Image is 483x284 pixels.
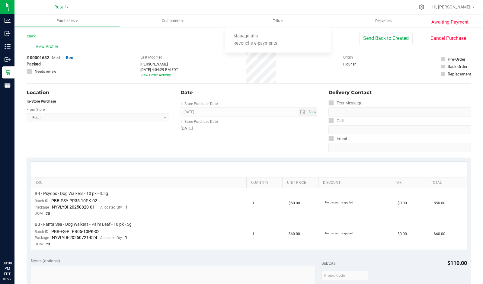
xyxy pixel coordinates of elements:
[434,200,445,206] span: $50.00
[15,18,120,24] span: Purchases
[46,211,50,215] span: ea
[426,33,471,44] button: Cancel Purchase
[5,30,11,37] inline-svg: Inbound
[3,277,12,281] p: 08/27
[140,55,162,60] label: Last Modified
[252,200,254,206] span: 1
[120,18,225,24] span: Customers
[35,211,43,215] span: UOM
[14,14,120,27] a: Purchases
[140,67,178,72] div: [DATE] 4:04:29 PM EDT
[52,55,60,60] span: Med
[225,14,331,27] a: Tills Manage tills Reconcile e-payments
[5,56,11,62] inline-svg: Outbound
[51,198,97,203] span: PBB-PSY-PR35-10PK-02
[181,119,218,124] label: In-Store Purchase Date
[35,69,56,74] span: Needs review
[289,200,300,206] span: $50.00
[5,43,11,49] inline-svg: Inventory
[6,236,24,254] iframe: Resource center
[27,34,36,38] a: Back
[181,101,218,107] label: In-Store Purchase Date
[431,180,459,185] a: Total
[328,89,471,96] div: Delivery Contact
[5,18,11,24] inline-svg: Analytics
[52,235,97,240] span: NYVLYDI-20250721-024
[343,62,373,67] div: Flourish
[27,99,56,104] strong: In-Store Purchase
[120,14,225,27] a: Customers
[140,62,178,67] div: [PERSON_NAME]
[251,180,280,185] a: Quantity
[343,55,353,60] label: Origin
[181,125,318,132] div: [DATE]
[398,231,407,237] span: $0.00
[54,5,66,10] span: Retail
[328,107,471,116] input: Format: (999) 999-9999
[51,229,100,234] span: PBB-FS-PLPR05-10PK-02
[321,271,368,280] input: Promo Code
[35,230,48,234] span: Batch ID
[27,55,49,61] span: # 00001682
[140,73,171,77] a: View Order Activity
[3,260,12,277] p: 09:00 PM EDT
[395,180,424,185] a: Tax
[100,205,122,209] span: Allocated Qty
[5,82,11,88] inline-svg: Reports
[325,201,353,204] span: No discounts applied
[434,231,445,237] span: $60.00
[66,55,73,60] span: Rec
[125,235,127,240] span: 1
[331,14,436,27] a: Deliveries
[448,63,468,69] div: Back Order
[225,34,266,39] span: Manage tills
[367,18,400,24] span: Deliveries
[321,261,336,266] span: Subtotal
[447,260,467,266] span: $110.00
[431,19,469,26] span: Awaiting Payment
[35,199,48,203] span: Batch ID
[287,180,316,185] a: Unit Price
[328,116,344,125] label: Call
[5,69,11,75] inline-svg: Retail
[289,231,300,237] span: $60.00
[35,205,49,209] span: Package
[418,4,425,10] div: Manage settings
[35,191,108,196] span: BB - Psyops - Dog Walkers - 10 pk - 3.5g
[27,107,45,112] label: From Store
[181,89,318,96] div: Date
[27,89,169,96] div: Location
[225,18,331,24] span: Tills
[100,236,122,240] span: Allocated Qty
[52,205,97,209] span: NYVLYDI-20250820-011
[225,41,285,46] span: Reconcile e-payments
[35,236,49,240] span: Package
[36,43,60,50] span: View Profile
[432,5,472,9] span: Hi, [PERSON_NAME]!
[328,134,347,143] label: Email
[325,231,353,235] span: No discounts applied
[448,71,471,77] div: Replacement
[46,241,50,246] span: ea
[36,180,244,185] a: SKU
[252,231,254,237] span: 1
[125,205,127,209] span: 1
[448,56,465,62] div: Pre-Order
[35,242,43,246] span: UOM
[398,200,407,206] span: $0.00
[35,222,132,227] span: BB - Fanta Sea - Dog Walkers - Palm Leaf - 10 pk - 5g
[328,99,362,107] label: Text Message
[328,125,471,134] input: Format: (999) 999-9999
[323,180,388,185] a: Discount
[359,33,413,44] button: Send Back to Created
[31,258,60,263] span: Notes (optional)
[27,61,41,67] span: Packed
